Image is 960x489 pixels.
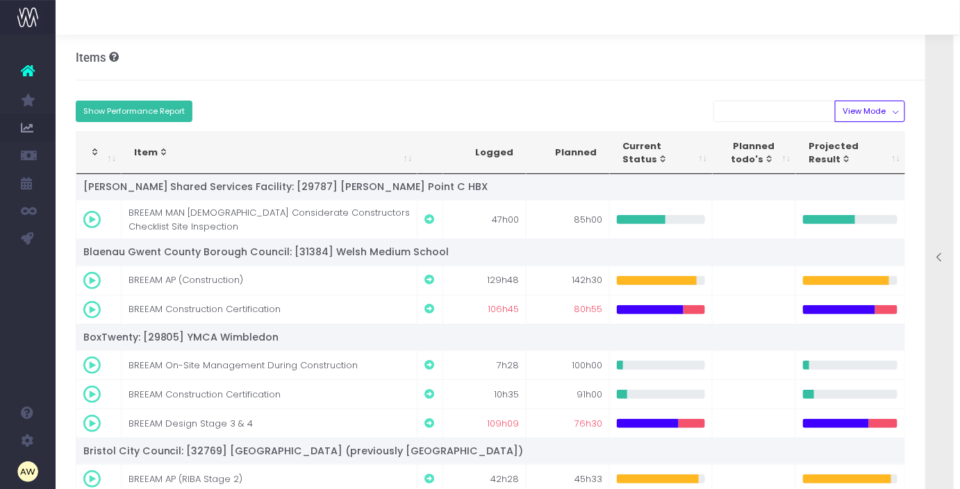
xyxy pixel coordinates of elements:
[122,409,417,438] td: BREEAM Design Stage 3 & 4
[574,302,602,316] span: 80h55
[76,51,106,65] span: Items
[443,132,527,174] th: Logged
[527,200,610,239] td: 85h00
[622,139,691,166] div: Current Status
[76,132,122,174] th: : activate to sort column ascending
[527,379,610,409] td: 91h00
[488,302,519,316] span: 106h45
[76,101,193,122] button: Show Performance Report
[76,438,906,464] td: Bristol City Council: [32769] [GEOGRAPHIC_DATA] (previously [GEOGRAPHIC_DATA])
[713,132,796,174] th: Planned todo's: activate to sort column ascending
[527,132,610,174] th: Planned
[122,132,417,174] th: Item: activate to sort column ascending
[122,266,417,295] td: BREEAM AP (Construction)
[76,174,906,200] td: [PERSON_NAME] Shared Services Facility: [29787] [PERSON_NAME] Point C HBX
[443,200,527,239] td: 47h00
[76,239,906,265] td: Blaenau Gwent County Borough Council: [31384] Welsh Medium School
[574,417,602,431] span: 76h30
[122,350,417,379] td: BREEAM On-Site Management During Construction
[527,350,610,379] td: 100h00
[122,200,417,239] td: BREEAM MAN [DEMOGRAPHIC_DATA] Considerate Constructors Checklist Site Inspection
[76,324,906,350] td: BoxTwenty: [29805] YMCA Wimbledon
[134,146,396,160] div: Item
[443,266,527,295] td: 129h48
[835,101,905,122] button: View Mode
[122,295,417,324] td: BREEAM Construction Certification
[443,350,527,379] td: 7h28
[122,379,417,409] td: BREEAM Construction Certification
[725,139,775,166] div: Planned todo's
[527,266,610,295] td: 142h30
[809,139,884,166] div: Projected Result
[456,146,513,160] div: Logged
[17,461,38,482] img: images/default_profile_image.png
[796,132,906,174] th: Projected Result: activate to sort column ascending
[610,132,713,174] th: Current Status: activate to sort column ascending
[539,146,597,160] div: Planned
[487,417,519,431] span: 109h09
[443,379,527,409] td: 10h35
